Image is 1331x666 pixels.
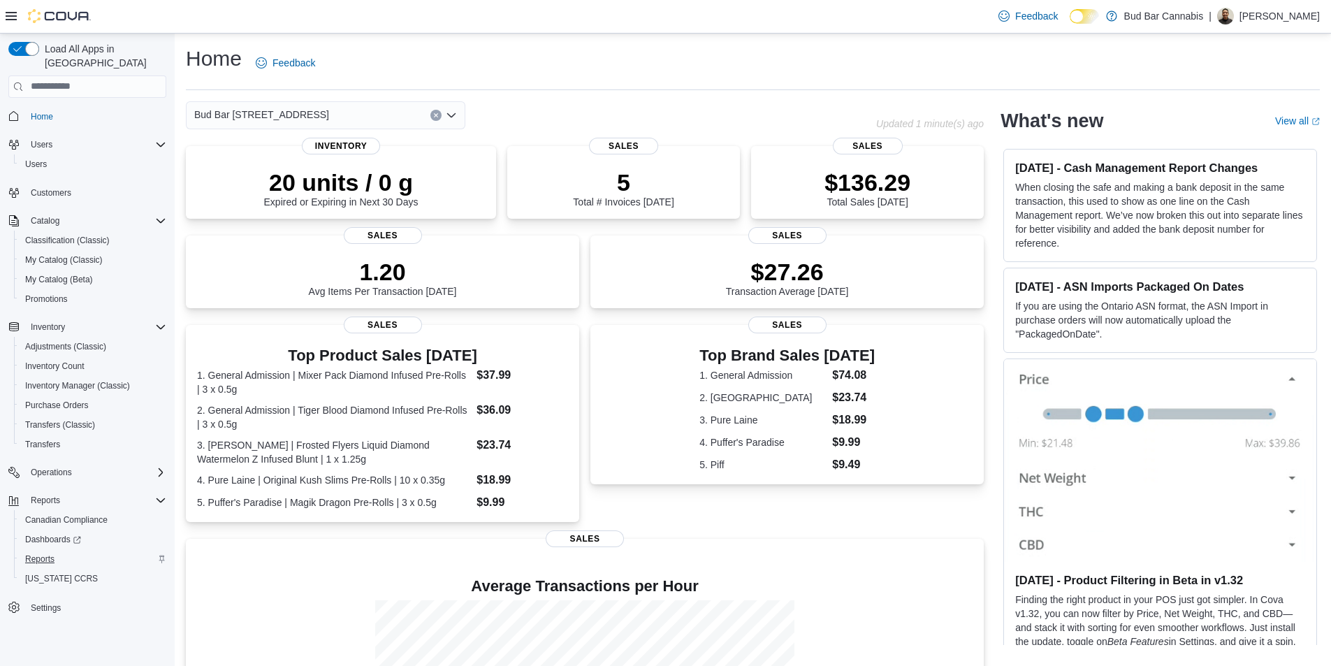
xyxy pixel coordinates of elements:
span: Purchase Orders [20,397,166,414]
p: 20 units / 0 g [264,168,419,196]
span: Settings [25,598,166,616]
a: Classification (Classic) [20,232,115,249]
button: Customers [3,182,172,203]
button: Purchase Orders [14,396,172,415]
a: Home [25,108,59,125]
h3: Top Brand Sales [DATE] [699,347,875,364]
div: Expired or Expiring in Next 30 Days [264,168,419,208]
span: Home [25,108,166,125]
span: Operations [31,467,72,478]
em: Beta Features [1107,636,1169,647]
h4: Average Transactions per Hour [197,578,973,595]
button: Home [3,106,172,126]
dd: $74.08 [832,367,875,384]
span: Bud Bar [STREET_ADDRESS] [194,106,329,123]
dd: $36.09 [477,402,568,419]
div: Eric C [1217,8,1234,24]
span: Users [20,156,166,173]
span: Inventory [302,138,380,154]
span: Customers [25,184,166,201]
button: Open list of options [446,110,457,121]
dt: 2. General Admission | Tiger Blood Diamond Infused Pre-Rolls | 3 x 0.5g [197,403,471,431]
div: Transaction Average [DATE] [726,258,849,297]
a: Canadian Compliance [20,512,113,528]
span: Inventory Manager (Classic) [25,380,130,391]
a: My Catalog (Classic) [20,252,108,268]
h1: Home [186,45,242,73]
dd: $23.74 [832,389,875,406]
dd: $9.49 [832,456,875,473]
a: Purchase Orders [20,397,94,414]
input: Dark Mode [1070,9,1099,24]
button: Reports [3,491,172,510]
span: Adjustments (Classic) [25,341,106,352]
button: Canadian Compliance [14,510,172,530]
span: My Catalog (Classic) [20,252,166,268]
span: Reports [25,553,54,565]
a: [US_STATE] CCRS [20,570,103,587]
button: Inventory [3,317,172,337]
span: Dashboards [25,534,81,545]
p: Finding the right product in your POS just got simpler. In Cova v1.32, you can now filter by Pric... [1015,593,1305,663]
button: Users [14,154,172,174]
button: Promotions [14,289,172,309]
button: Classification (Classic) [14,231,172,250]
span: Transfers [25,439,60,450]
dt: 3. Pure Laine [699,413,827,427]
a: Users [20,156,52,173]
button: Inventory Manager (Classic) [14,376,172,396]
dd: $37.99 [477,367,568,384]
svg: External link [1311,117,1320,126]
span: My Catalog (Beta) [20,271,166,288]
a: Reports [20,551,60,567]
dd: $9.99 [832,434,875,451]
span: Sales [344,317,422,333]
span: Customers [31,187,71,198]
span: Washington CCRS [20,570,166,587]
span: Feedback [272,56,315,70]
span: Feedback [1015,9,1058,23]
span: Settings [31,602,61,614]
span: Home [31,111,53,122]
dt: 5. Puffer's Paradise | Magik Dragon Pre-Rolls | 3 x 0.5g [197,495,471,509]
span: My Catalog (Beta) [25,274,93,285]
a: Feedback [993,2,1063,30]
dd: $18.99 [832,412,875,428]
dt: 5. Piff [699,458,827,472]
button: Inventory Count [14,356,172,376]
div: Total Sales [DATE] [824,168,910,208]
dt: 3. [PERSON_NAME] | Frosted Flyers Liquid Diamond Watermelon Z Infused Blunt | 1 x 1.25g [197,438,471,466]
button: Reports [25,492,66,509]
span: Transfers (Classic) [25,419,95,430]
p: | [1209,8,1212,24]
div: Total # Invoices [DATE] [573,168,674,208]
dd: $23.74 [477,437,568,454]
p: If you are using the Ontario ASN format, the ASN Import in purchase orders will now automatically... [1015,299,1305,341]
button: [US_STATE] CCRS [14,569,172,588]
span: Sales [748,317,827,333]
p: Bud Bar Cannabis [1124,8,1204,24]
dt: 4. Puffer's Paradise [699,435,827,449]
a: Settings [25,600,66,616]
a: Inventory Manager (Classic) [20,377,136,394]
button: Clear input [430,110,442,121]
p: 5 [573,168,674,196]
span: Promotions [25,294,68,305]
span: Canadian Compliance [20,512,166,528]
span: Classification (Classic) [20,232,166,249]
span: Reports [31,495,60,506]
p: $27.26 [726,258,849,286]
a: Promotions [20,291,73,307]
a: Feedback [250,49,321,77]
a: My Catalog (Beta) [20,271,99,288]
span: Operations [25,464,166,481]
h2: What's new [1001,110,1103,132]
span: Adjustments (Classic) [20,338,166,355]
span: Users [31,139,52,150]
span: Dashboards [20,531,166,548]
a: Transfers (Classic) [20,417,101,433]
dt: 1. General Admission [699,368,827,382]
span: Users [25,136,166,153]
p: 1.20 [309,258,457,286]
